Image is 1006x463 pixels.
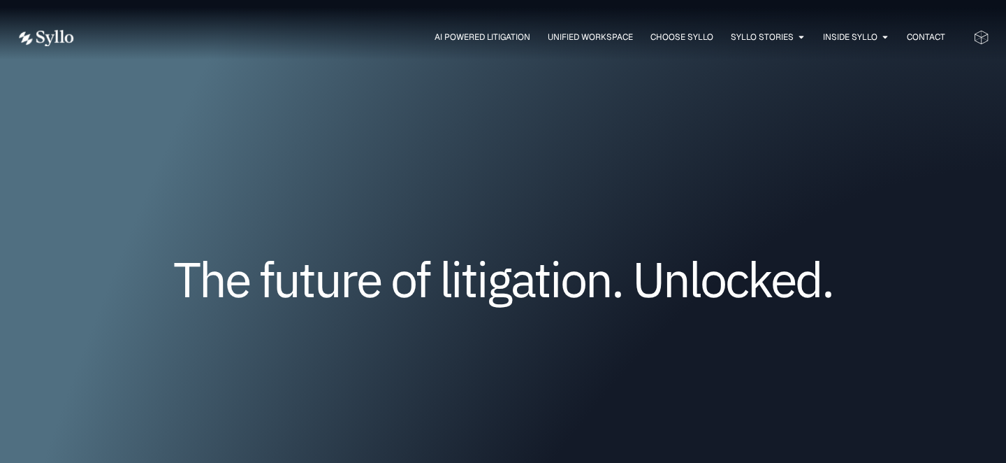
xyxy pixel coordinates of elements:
[907,31,945,43] a: Contact
[17,29,74,47] img: white logo
[823,31,877,43] a: Inside Syllo
[102,31,945,44] nav: Menu
[101,256,905,302] h1: The future of litigation. Unlocked.
[435,31,530,43] a: AI Powered Litigation
[650,31,713,43] a: Choose Syllo
[102,31,945,44] div: Menu Toggle
[548,31,633,43] a: Unified Workspace
[731,31,794,43] a: Syllo Stories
